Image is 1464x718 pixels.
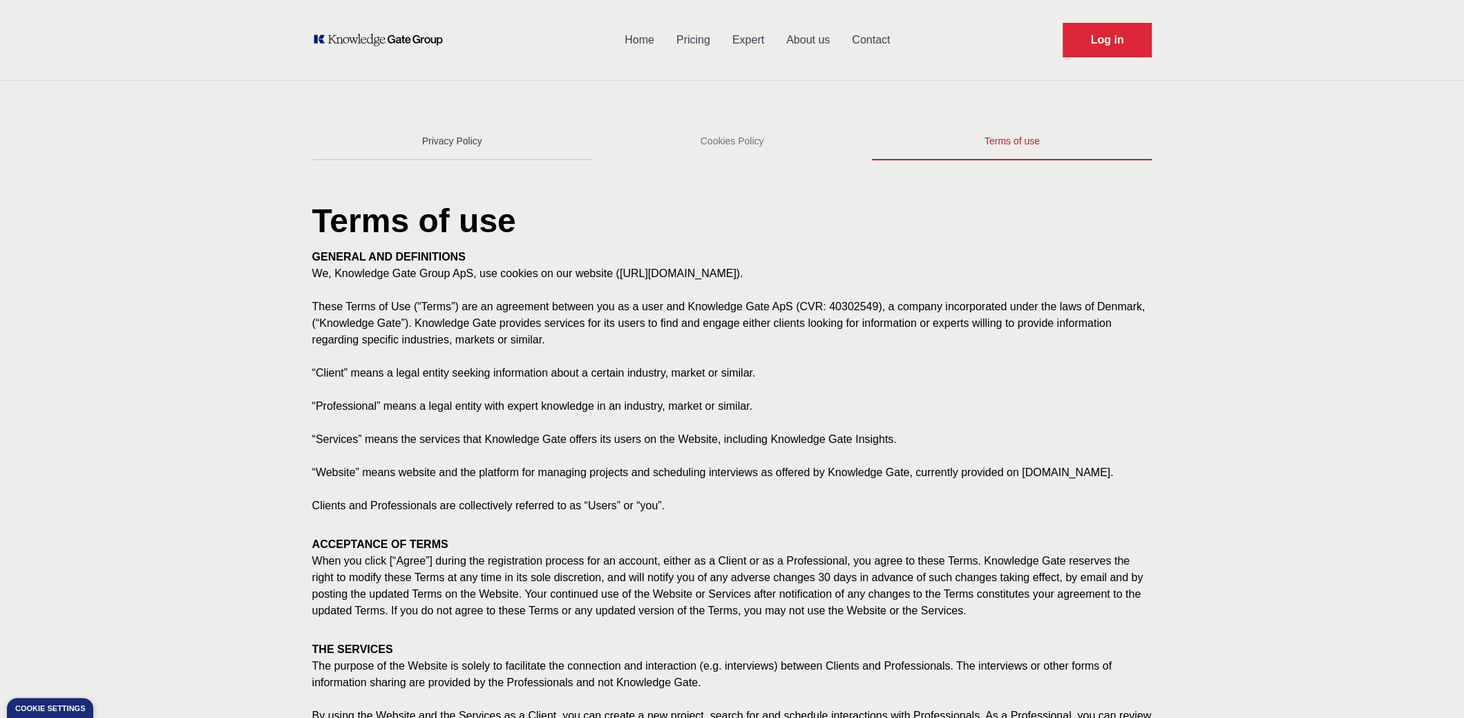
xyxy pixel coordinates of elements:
[312,498,1152,514] p: Clients and Professionals are collectively referred to as “Users” or “you”.
[312,431,1152,448] p: “Services” means the services that Knowledge Gate offers its users on the Website, including Know...
[312,536,1152,553] h2: ACCEPTANCE OF TERMS
[721,22,775,58] a: Expert
[775,22,841,58] a: About us
[312,658,1152,691] p: The purpose of the Website is solely to facilitate the connection and interaction (e.g. interview...
[665,22,721,58] a: Pricing
[614,22,665,58] a: Home
[312,33,453,47] a: KOL Knowledge Platform: Talk to Key External Experts (KEE)
[872,123,1152,160] a: Terms of use
[312,641,1152,658] h2: THE SERVICES
[1063,23,1152,57] a: Request Demo
[1395,652,1464,718] iframe: Chat Widget
[312,365,1152,381] p: “Client” means a legal entity seeking information about a certain industry, market or similar.
[312,265,1152,282] p: We, Knowledge Gate Group ApS, use cookies on our website ([URL][DOMAIN_NAME]).
[312,123,1152,160] div: Tabs
[312,123,592,160] a: Privacy Policy
[312,299,1152,348] p: These Terms of Use (“Terms”) are an agreement between you as a user and Knowledge Gate ApS (CVR: ...
[312,553,1152,619] p: When you click [“Agree”] during the registration process for an account, either as a Client or as...
[312,249,1152,265] h2: GENERAL AND DEFINITIONS
[15,705,85,712] div: Cookie settings
[841,22,901,58] a: Contact
[592,123,872,160] a: Cookies Policy
[312,205,1152,249] h1: Terms of use
[312,398,1152,415] p: “Professional” means a legal entity with expert knowledge in an industry, market or similar.
[312,464,1152,481] p: “Website” means website and the platform for managing projects and scheduling interviews as offer...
